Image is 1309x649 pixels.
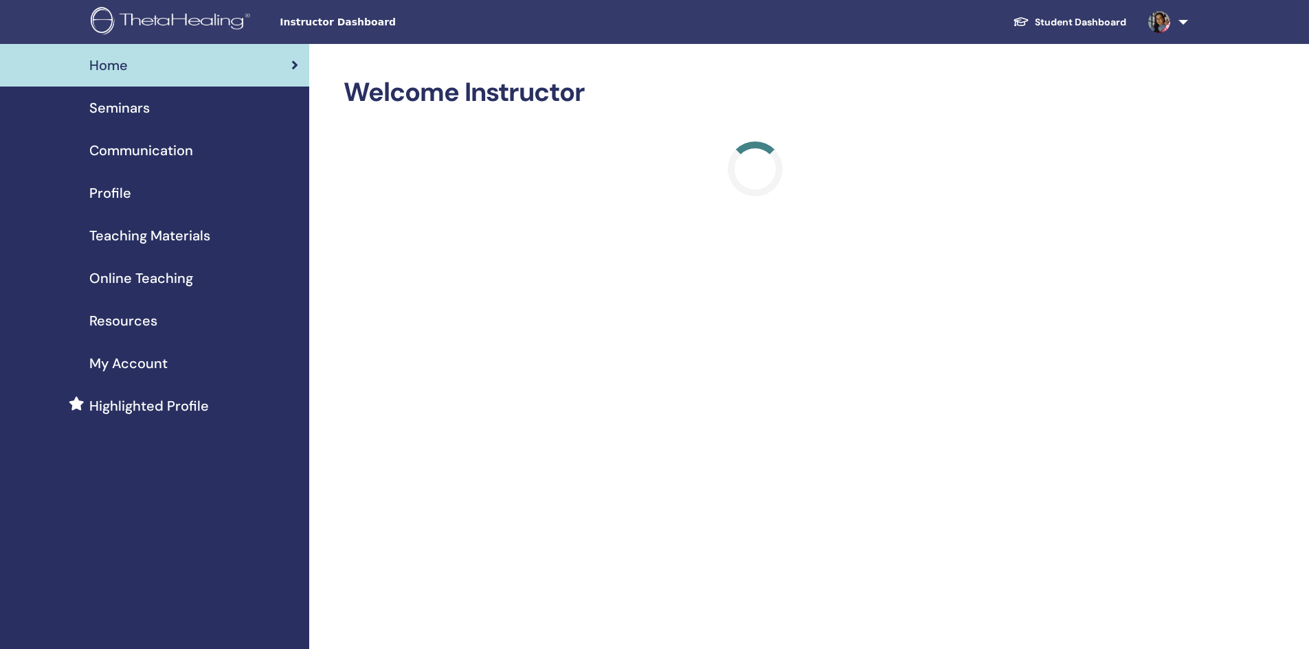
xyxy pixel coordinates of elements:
[89,225,210,246] span: Teaching Materials
[1013,16,1029,27] img: graduation-cap-white.svg
[1148,11,1170,33] img: default.png
[91,7,255,38] img: logo.png
[89,183,131,203] span: Profile
[89,268,193,288] span: Online Teaching
[89,55,128,76] span: Home
[89,396,209,416] span: Highlighted Profile
[89,310,157,331] span: Resources
[89,98,150,118] span: Seminars
[280,15,486,30] span: Instructor Dashboard
[89,140,193,161] span: Communication
[1002,10,1137,35] a: Student Dashboard
[344,77,1167,109] h2: Welcome Instructor
[89,353,168,374] span: My Account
